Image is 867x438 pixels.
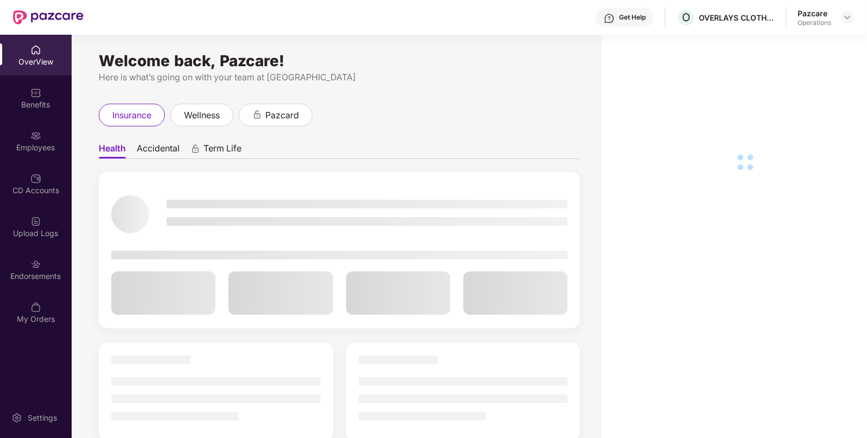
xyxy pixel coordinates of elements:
div: OVERLAYS CLOTHING PRIVATE LIMITED [699,12,775,23]
div: animation [190,144,200,154]
img: svg+xml;base64,PHN2ZyBpZD0iRW1wbG95ZWVzIiB4bWxucz0iaHR0cDovL3d3dy53My5vcmcvMjAwMC9zdmciIHdpZHRoPS... [30,130,41,141]
span: Accidental [137,143,180,158]
div: Welcome back, Pazcare! [99,56,580,65]
img: svg+xml;base64,PHN2ZyBpZD0iRW5kb3JzZW1lbnRzIiB4bWxucz0iaHR0cDovL3d3dy53My5vcmcvMjAwMC9zdmciIHdpZH... [30,259,41,270]
span: Term Life [203,143,241,158]
img: svg+xml;base64,PHN2ZyBpZD0iRHJvcGRvd24tMzJ4MzIiIHhtbG5zPSJodHRwOi8vd3d3LnczLm9yZy8yMDAwL3N2ZyIgd2... [843,13,852,22]
div: Settings [24,412,60,423]
span: pazcard [265,109,299,122]
img: svg+xml;base64,PHN2ZyBpZD0iU2V0dGluZy0yMHgyMCIgeG1sbnM9Imh0dHA6Ly93d3cudzMub3JnLzIwMDAvc3ZnIiB3aW... [11,412,22,423]
img: svg+xml;base64,PHN2ZyBpZD0iQ0RfQWNjb3VudHMiIGRhdGEtbmFtZT0iQ0QgQWNjb3VudHMiIHhtbG5zPSJodHRwOi8vd3... [30,173,41,184]
div: Here is what’s going on with your team at [GEOGRAPHIC_DATA] [99,71,580,84]
span: Health [99,143,126,158]
img: New Pazcare Logo [13,10,84,24]
div: Pazcare [798,8,831,18]
div: Operations [798,18,831,27]
img: svg+xml;base64,PHN2ZyBpZD0iSGVscC0zMngzMiIgeG1sbnM9Imh0dHA6Ly93d3cudzMub3JnLzIwMDAvc3ZnIiB3aWR0aD... [604,13,615,24]
span: O [682,11,690,24]
div: Get Help [619,13,646,22]
div: animation [252,110,262,119]
img: svg+xml;base64,PHN2ZyBpZD0iVXBsb2FkX0xvZ3MiIGRhdGEtbmFtZT0iVXBsb2FkIExvZ3MiIHhtbG5zPSJodHRwOi8vd3... [30,216,41,227]
span: insurance [112,109,151,122]
span: wellness [184,109,220,122]
img: svg+xml;base64,PHN2ZyBpZD0iQmVuZWZpdHMiIHhtbG5zPSJodHRwOi8vd3d3LnczLm9yZy8yMDAwL3N2ZyIgd2lkdGg9Ij... [30,87,41,98]
img: svg+xml;base64,PHN2ZyBpZD0iTXlfT3JkZXJzIiBkYXRhLW5hbWU9Ik15IE9yZGVycyIgeG1sbnM9Imh0dHA6Ly93d3cudz... [30,302,41,313]
img: svg+xml;base64,PHN2ZyBpZD0iSG9tZSIgeG1sbnM9Imh0dHA6Ly93d3cudzMub3JnLzIwMDAvc3ZnIiB3aWR0aD0iMjAiIG... [30,45,41,55]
